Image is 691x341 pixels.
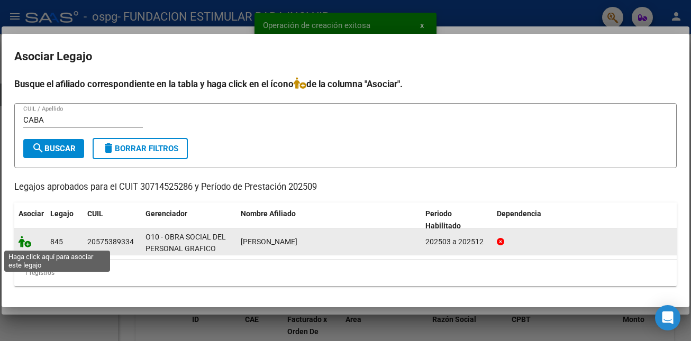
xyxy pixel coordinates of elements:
span: Dependencia [497,209,541,218]
div: 202503 a 202512 [425,236,488,248]
datatable-header-cell: Dependencia [493,202,677,237]
span: Asociar [19,209,44,218]
datatable-header-cell: Nombre Afiliado [237,202,421,237]
span: Buscar [32,144,76,153]
div: 20575389334 [87,236,134,248]
span: Legajo [50,209,74,218]
datatable-header-cell: CUIL [83,202,141,237]
h4: Busque el afiliado correspondiente en la tabla y haga click en el ícono de la columna "Asociar". [14,77,677,91]
span: O10 - OBRA SOCIAL DEL PERSONAL GRAFICO [146,233,226,253]
span: Gerenciador [146,209,187,218]
button: Borrar Filtros [93,138,188,159]
mat-icon: delete [102,142,115,154]
span: 845 [50,237,63,246]
span: Borrar Filtros [102,144,178,153]
datatable-header-cell: Gerenciador [141,202,237,237]
span: Periodo Habilitado [425,209,461,230]
span: CUIL [87,209,103,218]
datatable-header-cell: Periodo Habilitado [421,202,493,237]
p: Legajos aprobados para el CUIT 30714525286 y Período de Prestación 202509 [14,181,677,194]
span: Nombre Afiliado [241,209,296,218]
datatable-header-cell: Asociar [14,202,46,237]
div: 1 registros [14,260,677,286]
div: Open Intercom Messenger [655,305,680,330]
button: Buscar [23,139,84,158]
datatable-header-cell: Legajo [46,202,83,237]
h2: Asociar Legajo [14,47,677,67]
mat-icon: search [32,142,44,154]
span: CABAÑA JOAQUIN TIZIANO [241,237,297,246]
